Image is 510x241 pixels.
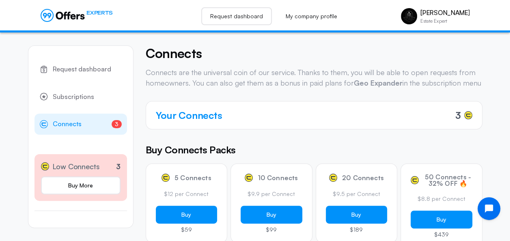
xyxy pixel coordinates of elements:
[411,195,472,203] p: $8.8 per Connect
[401,8,417,24] img: Michael Rosario
[52,161,100,172] span: Low Connects
[411,211,472,228] button: Buy
[277,7,346,25] a: My company profile
[174,174,211,181] span: 5 Connects
[201,7,272,25] a: Request dashboard
[156,206,217,224] button: Buy
[53,119,82,129] span: Connects
[112,120,122,128] span: 3
[241,206,302,224] button: Buy
[420,19,469,24] p: Estate Expert
[34,59,127,80] a: Request dashboard
[424,174,472,187] span: 50 Connects - 32% OFF 🔥
[116,161,121,172] p: 3
[86,9,112,17] span: EXPERTS
[146,142,482,157] h5: Buy Connects Packs
[241,227,302,232] p: $99
[354,78,402,87] strong: Geo Expander
[34,86,127,108] a: Subscriptions
[146,67,482,88] p: Connects are the universal coin of our service. Thanks to them, you will be able to open requests...
[156,108,222,123] h4: Your Connects
[326,206,387,224] button: Buy
[146,45,482,61] h4: Connects
[455,108,461,123] span: 3
[41,9,112,22] a: EXPERTS
[53,64,111,75] span: Request dashboard
[156,190,217,198] p: $12 per Connect
[420,9,469,17] p: [PERSON_NAME]
[342,174,384,181] span: 20 Connects
[41,176,121,194] a: Buy More
[34,114,127,135] a: Connects3
[326,227,387,232] p: $189
[411,232,472,237] p: $439
[53,92,94,102] span: Subscriptions
[156,227,217,232] p: $59
[258,174,298,181] span: 10 Connects
[326,190,387,198] p: $9.5 per Connect
[241,190,302,198] p: $9.9 per Connect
